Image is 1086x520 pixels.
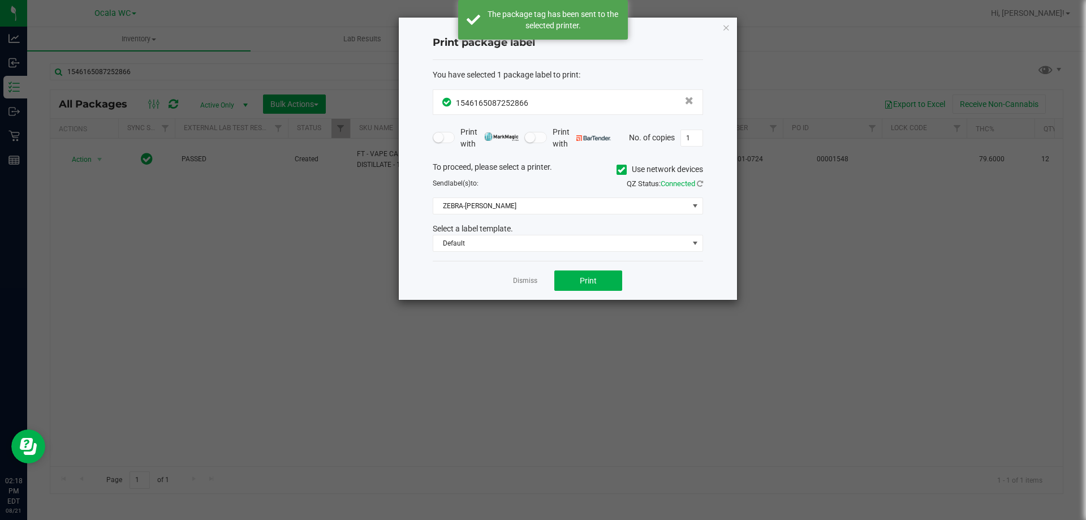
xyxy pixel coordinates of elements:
label: Use network devices [617,164,703,175]
span: Default [433,235,688,251]
div: The package tag has been sent to the selected printer. [486,8,619,31]
span: ZEBRA-[PERSON_NAME] [433,198,688,214]
h4: Print package label [433,36,703,50]
div: : [433,69,703,81]
span: QZ Status: [627,179,703,188]
span: In Sync [442,96,453,108]
img: bartender.png [576,135,611,141]
span: No. of copies [629,132,675,141]
span: Send to: [433,179,479,187]
span: label(s) [448,179,471,187]
span: Print [580,276,597,285]
iframe: Resource center [11,429,45,463]
a: Dismiss [513,276,537,286]
span: Print with [553,126,611,150]
div: Select a label template. [424,223,712,235]
img: mark_magic_cybra.png [484,132,519,141]
span: Print with [460,126,519,150]
span: Connected [661,179,695,188]
button: Print [554,270,622,291]
span: You have selected 1 package label to print [433,70,579,79]
span: 1546165087252866 [456,98,528,108]
div: To proceed, please select a printer. [424,161,712,178]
